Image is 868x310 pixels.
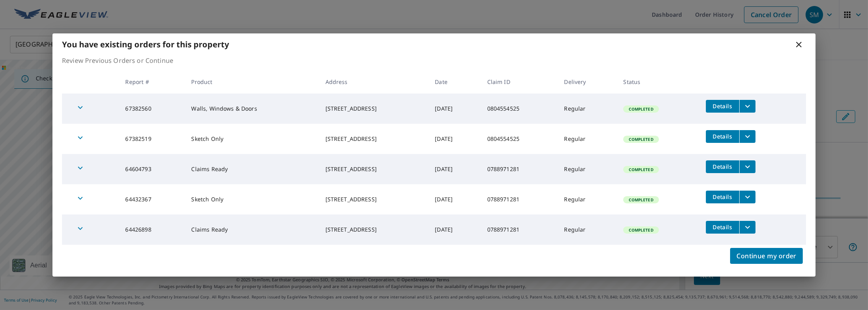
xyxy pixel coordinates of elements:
td: 0804554525 [481,94,558,124]
button: filesDropdownBtn-67382519 [739,130,756,143]
td: Sketch Only [185,124,319,154]
button: filesDropdownBtn-64426898 [739,221,756,234]
td: [DATE] [428,124,480,154]
th: Delivery [558,70,617,94]
td: 0788971281 [481,154,558,184]
td: Walls, Windows & Doors [185,94,319,124]
button: detailsBtn-64604793 [706,160,739,173]
td: 0788971281 [481,184,558,214]
span: Completed [624,167,658,172]
td: Claims Ready [185,214,319,245]
button: filesDropdownBtn-64432367 [739,191,756,203]
button: filesDropdownBtn-67382560 [739,100,756,113]
td: 64432367 [119,184,185,214]
td: Regular [558,184,617,214]
button: Continue my order [730,248,803,264]
td: Regular [558,94,617,124]
td: Claims Ready [185,154,319,184]
span: Details [711,223,734,231]
span: Details [711,193,734,201]
td: 0788971281 [481,214,558,245]
span: Completed [624,136,658,142]
th: Address [319,70,429,94]
div: [STREET_ADDRESS] [325,226,422,234]
th: Date [428,70,480,94]
td: [DATE] [428,94,480,124]
td: 0804554525 [481,124,558,154]
td: 64426898 [119,214,185,245]
button: filesDropdownBtn-64604793 [739,160,756,173]
div: [STREET_ADDRESS] [325,105,422,113]
td: 67382560 [119,94,185,124]
div: [STREET_ADDRESS] [325,195,422,203]
th: Product [185,70,319,94]
td: 64604793 [119,154,185,184]
th: Claim ID [481,70,558,94]
td: Regular [558,154,617,184]
button: detailsBtn-67382560 [706,100,739,113]
td: Regular [558,124,617,154]
button: detailsBtn-64426898 [706,221,739,234]
div: [STREET_ADDRESS] [325,165,422,173]
b: You have existing orders for this property [62,39,229,50]
span: Completed [624,227,658,233]
td: [DATE] [428,184,480,214]
td: 67382519 [119,124,185,154]
div: [STREET_ADDRESS] [325,135,422,143]
td: [DATE] [428,154,480,184]
span: Details [711,133,734,140]
span: Details [711,102,734,110]
span: Details [711,163,734,170]
button: detailsBtn-64432367 [706,191,739,203]
td: Regular [558,214,617,245]
td: [DATE] [428,214,480,245]
span: Continue my order [736,250,796,261]
button: detailsBtn-67382519 [706,130,739,143]
span: Completed [624,197,658,203]
td: Sketch Only [185,184,319,214]
span: Completed [624,106,658,112]
p: Review Previous Orders or Continue [62,56,806,65]
th: Report # [119,70,185,94]
th: Status [617,70,699,94]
